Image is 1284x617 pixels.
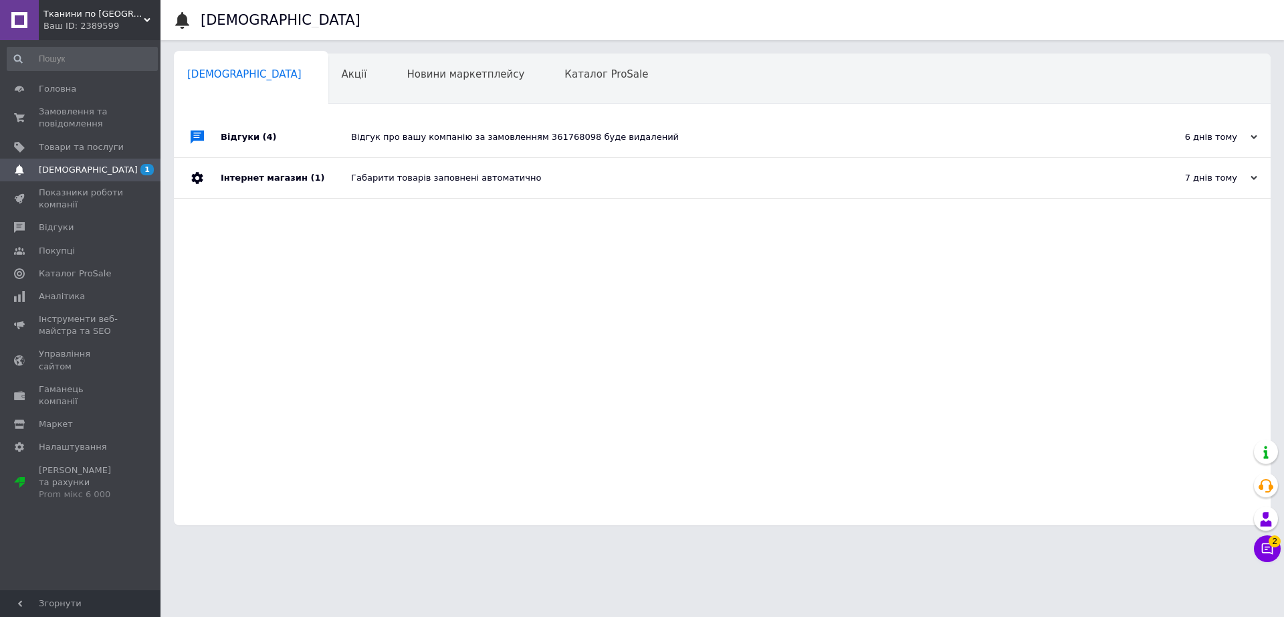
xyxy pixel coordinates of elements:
[39,290,85,302] span: Аналітика
[39,222,74,234] span: Відгуки
[1123,131,1257,143] div: 6 днів тому
[39,245,75,257] span: Покупці
[39,489,124,501] div: Prom мікс 6 000
[310,173,324,183] span: (1)
[342,68,367,80] span: Акції
[39,464,124,501] span: [PERSON_NAME] та рахунки
[39,141,124,153] span: Товари та послуги
[351,172,1123,184] div: Габарити товарів заповнені автоматично
[39,383,124,408] span: Гаманець компанії
[263,132,277,142] span: (4)
[221,117,351,157] div: Відгуки
[39,313,124,337] span: Інструменти веб-майстра та SEO
[1254,535,1281,562] button: Чат з покупцем2
[39,268,111,280] span: Каталог ProSale
[187,68,302,80] span: [DEMOGRAPHIC_DATA]
[39,418,73,430] span: Маркет
[201,12,360,28] h1: [DEMOGRAPHIC_DATA]
[39,348,124,372] span: Управління сайтом
[43,20,160,32] div: Ваш ID: 2389599
[7,47,158,71] input: Пошук
[1269,534,1281,546] span: 2
[221,158,351,198] div: Інтернет магазин
[140,164,154,175] span: 1
[39,106,124,130] span: Замовлення та повідомлення
[351,131,1123,143] div: Відгук про вашу компанію за замовленням 361768098 буде видалений
[43,8,144,20] span: Тканини по Україні
[564,68,648,80] span: Каталог ProSale
[39,164,138,176] span: [DEMOGRAPHIC_DATA]
[39,83,76,95] span: Головна
[407,68,524,80] span: Новини маркетплейсу
[39,187,124,211] span: Показники роботи компанії
[39,441,107,453] span: Налаштування
[1123,172,1257,184] div: 7 днів тому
